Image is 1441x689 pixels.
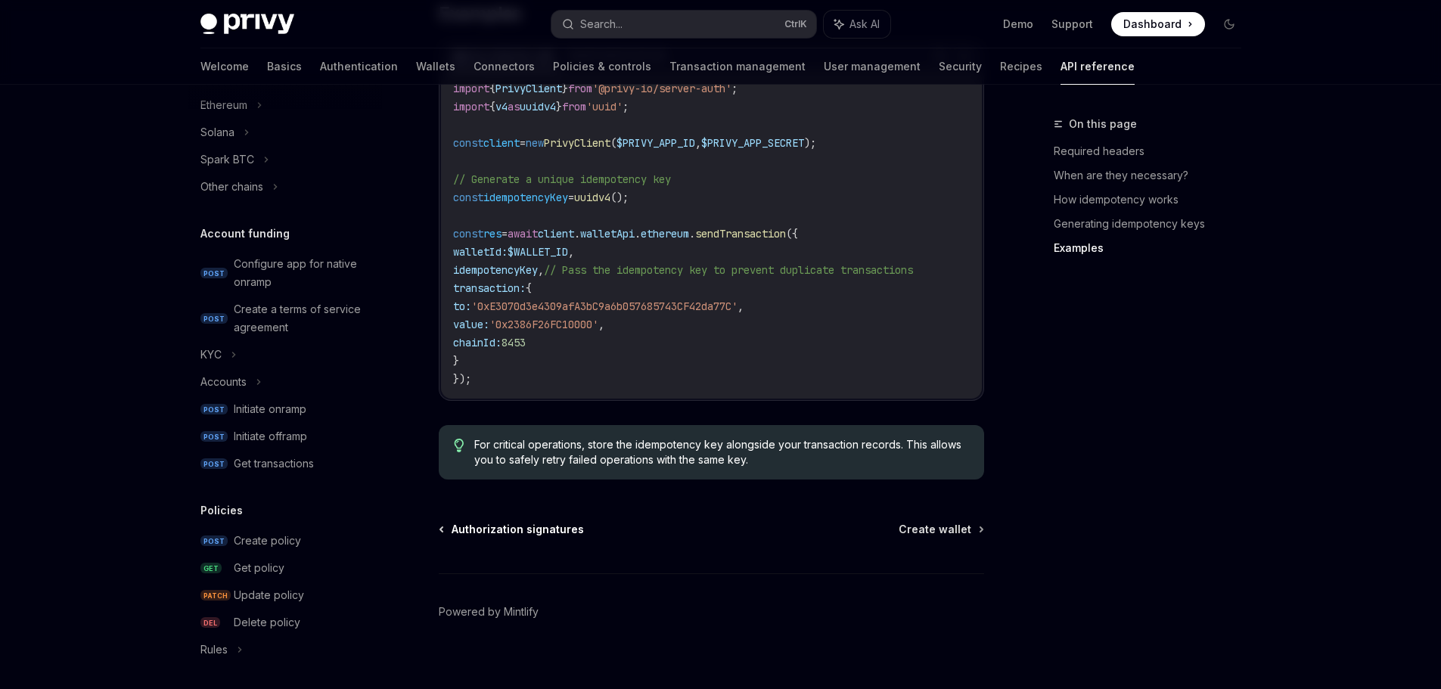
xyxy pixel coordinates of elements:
[453,227,483,241] span: const
[939,48,982,85] a: Security
[200,373,247,391] div: Accounts
[453,299,471,313] span: to:
[234,455,314,473] div: Get transactions
[200,268,228,279] span: POST
[234,427,307,445] div: Initiate offramp
[200,123,234,141] div: Solana
[188,396,382,423] a: POSTInitiate onramp
[592,82,731,95] span: '@privy-io/server-auth'
[188,423,382,450] a: POSTInitiate offramp
[520,136,526,150] span: =
[1123,17,1182,32] span: Dashboard
[508,100,520,113] span: as
[502,227,508,241] span: =
[538,227,574,241] span: client
[200,404,228,415] span: POST
[508,227,538,241] span: await
[200,641,228,659] div: Rules
[731,82,738,95] span: ;
[495,100,508,113] span: v4
[610,191,629,204] span: ();
[899,522,983,537] a: Create wallet
[453,245,508,259] span: walletId:
[188,527,382,554] a: POSTCreate policy
[669,48,806,85] a: Transaction management
[416,48,455,85] a: Wallets
[188,582,382,609] a: PATCHUpdate policy
[188,554,382,582] a: GETGet policy
[1051,17,1093,32] a: Support
[489,82,495,95] span: {
[453,354,459,368] span: }
[200,151,254,169] div: Spark BTC
[234,613,300,632] div: Delete policy
[580,227,635,241] span: walletApi
[453,136,483,150] span: const
[453,281,526,295] span: transaction:
[267,48,302,85] a: Basics
[453,100,489,113] span: import
[489,318,598,331] span: '0x2386F26FC10000'
[234,532,301,550] div: Create policy
[1000,48,1042,85] a: Recipes
[453,318,489,331] span: value:
[553,48,651,85] a: Policies & controls
[200,501,243,520] h5: Policies
[1111,12,1205,36] a: Dashboard
[1217,12,1241,36] button: Toggle dark mode
[824,11,890,38] button: Ask AI
[899,522,971,537] span: Create wallet
[483,191,568,204] span: idempotencyKey
[616,136,695,150] span: $PRIVY_APP_ID
[824,48,921,85] a: User management
[786,227,798,241] span: ({
[551,11,816,38] button: Search...CtrlK
[200,617,220,628] span: DEL
[495,82,562,95] span: PrivyClient
[188,250,382,296] a: POSTConfigure app for native onramp
[586,100,623,113] span: 'uuid'
[453,336,502,349] span: chainId:
[568,191,574,204] span: =
[200,14,294,35] img: dark logo
[1054,188,1253,212] a: How idempotency works
[471,299,738,313] span: '0xE3070d3e4309afA3bC9a6b057685743CF42da77C'
[234,300,373,337] div: Create a terms of service agreement
[320,48,398,85] a: Authentication
[200,225,290,243] h5: Account funding
[502,336,526,349] span: 8453
[568,82,592,95] span: from
[1054,163,1253,188] a: When are they necessary?
[1069,115,1137,133] span: On this page
[454,439,464,452] svg: Tip
[200,313,228,324] span: POST
[474,437,968,467] span: For critical operations, store the idempotency key alongside your transaction records. This allow...
[200,48,249,85] a: Welcome
[234,586,304,604] div: Update policy
[804,136,816,150] span: );
[453,172,671,186] span: // Generate a unique idempotency key
[200,535,228,547] span: POST
[701,136,804,150] span: $PRIVY_APP_SECRET
[474,48,535,85] a: Connectors
[641,227,689,241] span: ethereum
[439,604,539,619] a: Powered by Mintlify
[440,522,584,537] a: Authorization signatures
[200,458,228,470] span: POST
[556,100,562,113] span: }
[483,136,520,150] span: client
[695,136,701,150] span: ,
[538,263,544,277] span: ,
[1054,212,1253,236] a: Generating idempotency keys
[188,450,382,477] a: POSTGet transactions
[526,136,544,150] span: new
[483,227,502,241] span: res
[453,263,538,277] span: idempotencyKey
[635,227,641,241] span: .
[1003,17,1033,32] a: Demo
[453,191,483,204] span: const
[188,609,382,636] a: DELDelete policy
[544,136,610,150] span: PrivyClient
[1054,139,1253,163] a: Required headers
[234,255,373,291] div: Configure app for native onramp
